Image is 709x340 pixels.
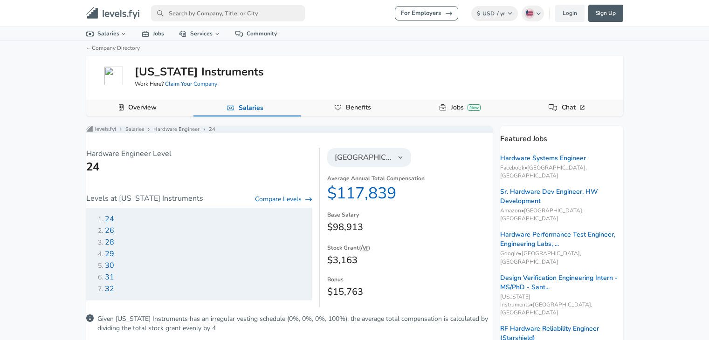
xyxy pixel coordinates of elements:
[558,100,590,116] a: Chat
[327,174,492,184] dt: Average Annual Total Compensation
[134,27,172,41] a: Jobs
[124,100,160,116] a: Overview
[105,273,118,282] a: 31
[395,6,458,20] a: For Employers
[153,126,200,133] a: Hardware Engineer
[500,164,623,180] span: Facebook • [GEOGRAPHIC_DATA], [GEOGRAPHIC_DATA]
[335,152,392,163] span: [GEOGRAPHIC_DATA]
[500,126,623,144] p: Featured Jobs
[209,126,215,133] a: 24
[75,4,634,23] nav: primary
[500,207,623,223] span: Amazon • [GEOGRAPHIC_DATA], [GEOGRAPHIC_DATA]
[105,272,114,282] span: 31
[342,100,375,116] a: Benefits
[327,242,492,253] dt: Stock Grant ( )
[105,260,114,271] span: 30
[327,285,492,299] dd: $15,763
[255,195,312,204] a: Compare Levels
[500,230,623,249] a: Hardware Performance Test Engineer, Engineering Labs, ...
[327,220,492,235] dd: $98,913
[86,100,623,116] div: Company Data Navigation
[125,126,144,133] a: Salaries
[104,67,123,85] img: ti.com
[151,5,305,21] input: Search by Company, Title, or City
[97,314,493,333] p: Given [US_STATE] Instruments has an irregular vesting schedule (0%, 0%, 0%, 100%), the average to...
[105,214,114,224] span: 24
[135,64,264,80] h5: [US_STATE] Instruments
[447,100,484,116] a: JobsNew
[86,44,140,52] a: ←Company Directory
[105,284,114,294] span: 32
[327,211,492,220] dt: Base Salary
[327,253,492,268] dd: $3,163
[477,10,480,17] span: $
[327,148,411,167] button: [GEOGRAPHIC_DATA]
[105,285,118,293] a: 32
[135,80,217,88] span: Work Here?
[105,249,114,259] span: 29
[105,261,118,270] a: 30
[105,238,118,247] a: 28
[235,100,267,116] a: Salaries
[79,27,135,41] a: Salaries
[327,275,492,285] dt: Bonus
[497,10,505,17] span: / yr
[228,27,284,41] a: Community
[327,184,492,203] dd: $117,839
[526,10,533,17] img: English (US)
[172,27,228,41] a: Services
[105,215,118,224] a: 24
[86,148,312,159] p: Hardware Engineer Level
[165,80,217,88] a: Claim Your Company
[500,154,586,163] a: Hardware Systems Engineer
[105,226,118,235] a: 26
[105,250,118,258] a: 29
[500,293,623,317] span: [US_STATE] Instruments • [GEOGRAPHIC_DATA], [GEOGRAPHIC_DATA]
[522,6,544,21] button: English (US)
[361,242,368,253] button: /yr
[86,159,312,174] h1: 24
[471,6,518,21] button: $USD/ yr
[555,5,585,22] a: Login
[105,225,114,236] span: 26
[500,187,623,206] a: Sr. Hardware Dev Engineer, HW Development
[468,104,481,111] div: New
[500,250,623,265] span: Google • [GEOGRAPHIC_DATA], [GEOGRAPHIC_DATA]
[86,193,203,204] p: Levels at [US_STATE] Instruments
[500,273,623,292] a: Design Verification Engineering Intern - MS/PhD - Sant...
[105,237,114,247] span: 28
[588,5,623,22] a: Sign Up
[482,10,495,17] span: USD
